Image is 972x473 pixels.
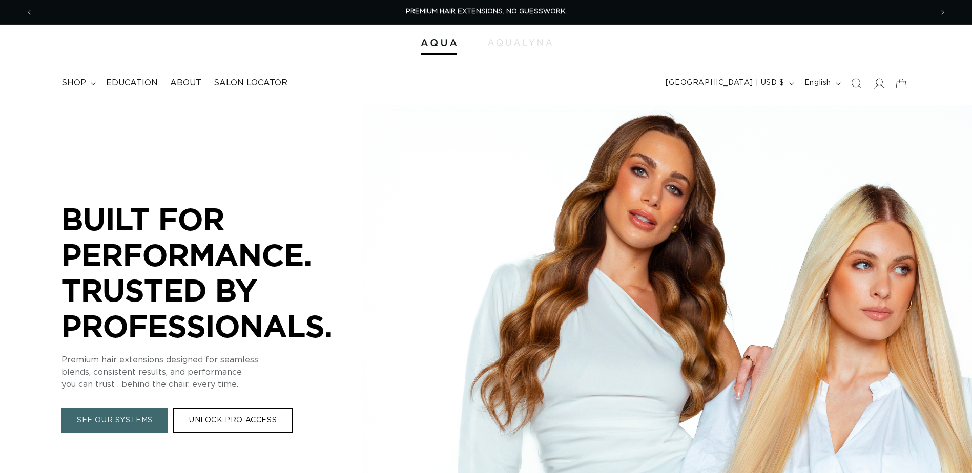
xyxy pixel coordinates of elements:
button: Previous announcement [18,3,40,22]
a: UNLOCK PRO ACCESS [173,409,293,433]
img: Aqua Hair Extensions [421,39,457,47]
p: blends, consistent results, and performance [61,367,369,379]
span: English [804,78,831,89]
span: Salon Locator [214,78,287,89]
p: you can trust , behind the chair, every time. [61,379,369,391]
img: aqualyna.com [488,39,552,46]
a: Education [100,72,164,95]
a: SEE OUR SYSTEMS [61,409,168,433]
span: [GEOGRAPHIC_DATA] | USD $ [666,78,784,89]
a: About [164,72,208,95]
span: shop [61,78,86,89]
p: BUILT FOR PERFORMANCE. TRUSTED BY PROFESSIONALS. [61,201,369,343]
summary: Search [845,72,867,95]
summary: shop [55,72,100,95]
span: About [170,78,201,89]
button: [GEOGRAPHIC_DATA] | USD $ [659,74,798,93]
span: PREMIUM HAIR EXTENSIONS. NO GUESSWORK. [406,8,567,15]
p: Premium hair extensions designed for seamless [61,354,369,367]
button: English [798,74,845,93]
button: Next announcement [932,3,954,22]
span: Education [106,78,158,89]
a: Salon Locator [208,72,294,95]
